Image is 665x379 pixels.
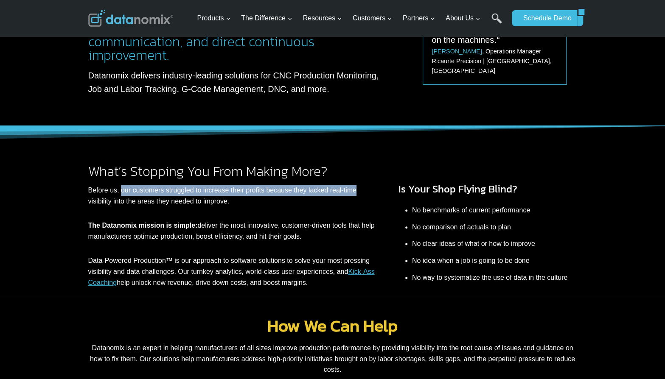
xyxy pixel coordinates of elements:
[197,13,230,24] span: Products
[88,268,375,286] a: Kick-Ass Coaching
[398,181,577,197] h3: Is Your Shop Flying Blind?
[412,252,577,269] li: No idea when a job is going to be done
[88,164,375,178] h2: What’s Stopping You From Making More?
[88,220,375,242] p: deliver the most innovative, customer-driven tools that help manufacturers optimize production, b...
[432,56,558,76] p: Ricaurte Precision | [GEOGRAPHIC_DATA], [GEOGRAPHIC_DATA]
[303,13,342,24] span: Resources
[88,10,173,27] img: Datanomix
[491,13,502,32] a: Search
[412,219,577,236] li: No comparison of actuals to plan
[412,269,577,286] li: No way to systematize the use of data in the culture
[241,13,292,24] span: The Difference
[353,13,392,24] span: Customers
[446,13,480,24] span: About Us
[88,317,577,334] h2: How We Can Help
[512,10,577,26] a: Schedule Demo
[88,222,198,229] strong: The Datanomix mission is simple:
[191,0,218,8] span: Last Name
[115,189,143,195] a: Privacy Policy
[88,21,387,62] h2: Unlock operational visibility, improve communication, and direct continuous improvement.
[88,69,387,96] p: Datanomix delivers industry-leading solutions for CNC Production Monitoring, Job and Labor Tracki...
[412,235,577,252] li: No clear ideas of what or how to improve
[194,5,508,32] nav: Primary Navigation
[432,48,482,55] a: [PERSON_NAME]
[88,255,375,288] p: Data-Powered Production™ is our approach to software solutions to solve your most pressing visibi...
[432,47,541,56] p: , Operations Manager
[88,185,375,206] p: Before us, our customers struggled to increase their profits because they lacked real-time visibi...
[191,35,229,43] span: Phone number
[88,343,577,375] p: Datanomix is an expert in helping manufacturers of all sizes improve production performance by pr...
[403,13,435,24] span: Partners
[497,35,499,45] em: “
[412,202,577,219] li: No benchmarks of current performance
[95,189,108,195] a: Terms
[191,105,224,112] span: State/Region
